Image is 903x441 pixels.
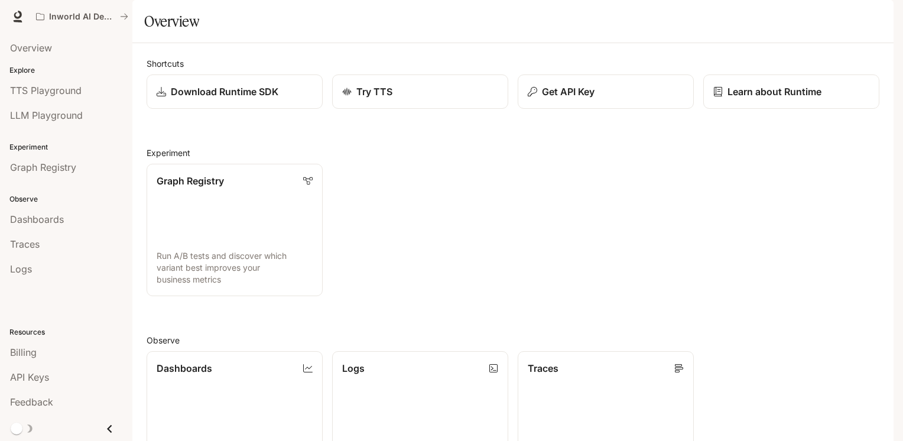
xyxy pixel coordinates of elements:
[528,361,558,375] p: Traces
[356,85,392,99] p: Try TTS
[147,57,879,70] h2: Shortcuts
[147,334,879,346] h2: Observe
[727,85,821,99] p: Learn about Runtime
[147,164,323,296] a: Graph RegistryRun A/B tests and discover which variant best improves your business metrics
[157,174,224,188] p: Graph Registry
[703,74,879,109] a: Learn about Runtime
[171,85,278,99] p: Download Runtime SDK
[144,9,199,33] h1: Overview
[157,361,212,375] p: Dashboards
[147,147,879,159] h2: Experiment
[157,250,313,286] p: Run A/B tests and discover which variant best improves your business metrics
[542,85,595,99] p: Get API Key
[518,74,694,109] button: Get API Key
[332,74,508,109] a: Try TTS
[342,361,365,375] p: Logs
[147,74,323,109] a: Download Runtime SDK
[31,5,134,28] button: All workspaces
[49,12,115,22] p: Inworld AI Demos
